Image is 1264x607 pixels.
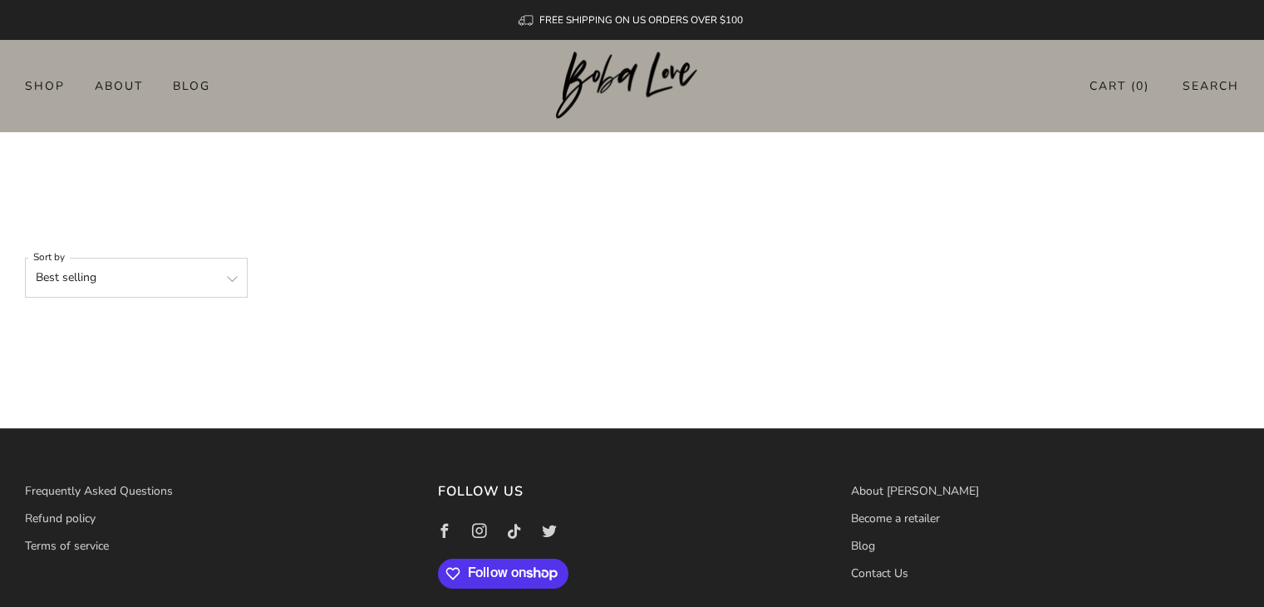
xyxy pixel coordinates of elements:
span: FREE SHIPPING ON US ORDERS OVER $100 [539,13,743,27]
items-count: 0 [1136,78,1144,94]
a: About [PERSON_NAME] [851,483,979,499]
a: About [95,72,143,99]
a: Blog [173,72,210,99]
a: Blog [851,538,875,554]
a: Frequently Asked Questions [25,483,173,499]
a: Shop [25,72,65,99]
img: Boba Love [556,52,708,120]
a: Become a retailer [851,511,940,526]
a: Cart [1089,72,1149,100]
h3: Follow us [438,479,826,504]
a: Search [1183,72,1239,100]
a: Terms of service [25,538,109,554]
a: Contact Us [851,565,908,581]
a: Refund policy [25,511,96,526]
